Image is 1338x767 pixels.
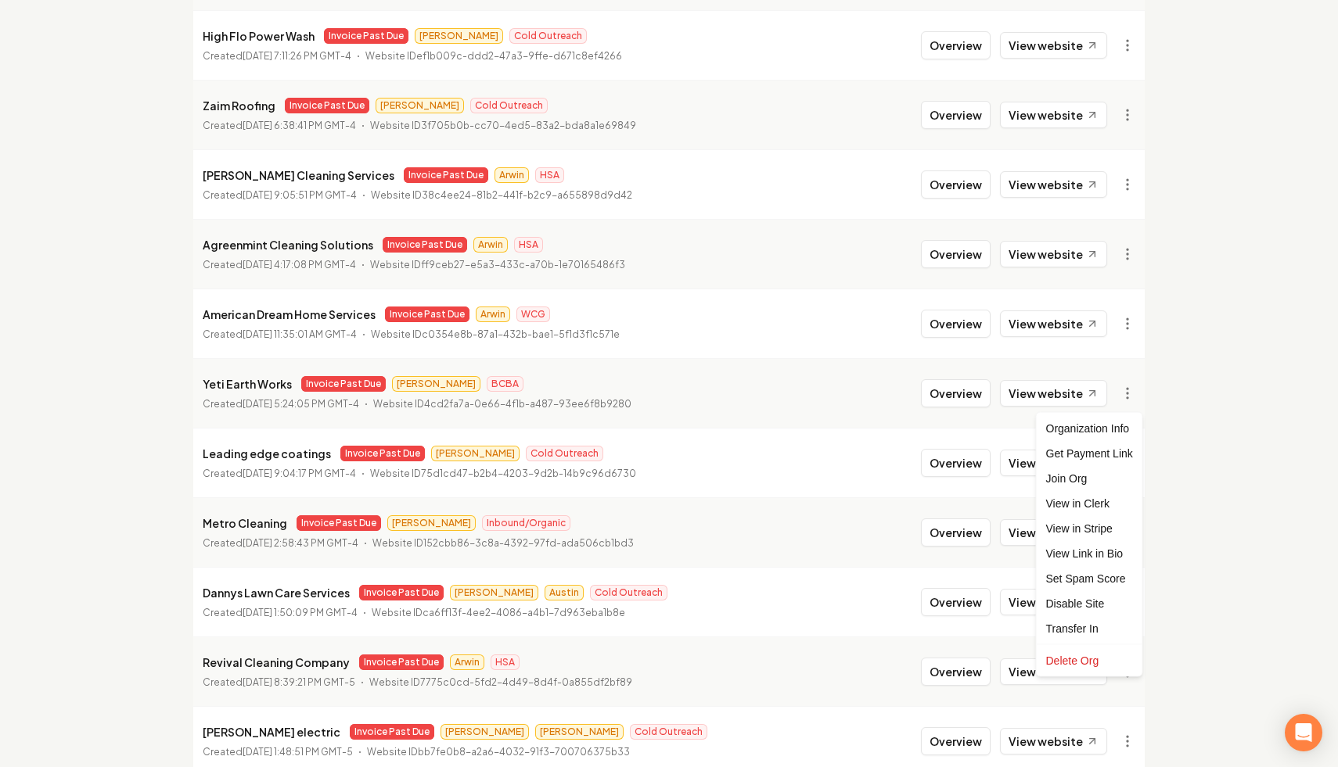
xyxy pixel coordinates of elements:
[1040,466,1139,491] div: Join Org
[1040,441,1139,466] div: Get Payment Link
[1040,648,1139,673] div: Delete Org
[1040,616,1139,641] div: Transfer In
[1040,566,1139,591] div: Set Spam Score
[1040,541,1139,566] a: View Link in Bio
[1040,516,1139,541] a: View in Stripe
[1040,591,1139,616] div: Disable Site
[1040,491,1139,516] a: View in Clerk
[1040,416,1139,441] div: Organization Info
